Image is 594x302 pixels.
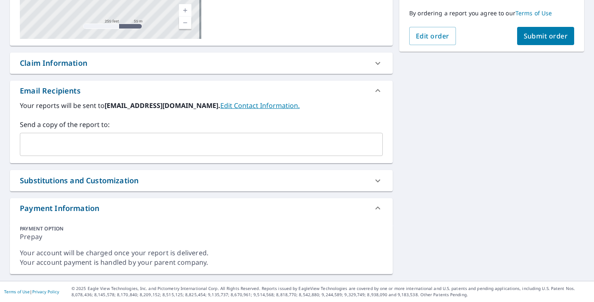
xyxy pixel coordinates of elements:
div: PAYMENT OPTION [20,225,383,232]
label: Send a copy of the report to: [20,120,383,129]
a: EditContactInfo [220,101,300,110]
div: Prepay [20,232,383,248]
div: Payment Information [10,198,393,218]
span: Edit order [416,31,449,41]
a: Terms of Use [515,9,552,17]
p: By ordering a report you agree to our [409,10,574,17]
div: Your account will be charged once your report is delivered. [20,248,383,258]
div: Claim Information [20,58,87,69]
div: Your account payment is handled by your parent company. [20,258,383,267]
button: Submit order [517,27,575,45]
p: © 2025 Eagle View Technologies, Inc. and Pictometry International Corp. All Rights Reserved. Repo... [72,285,590,298]
b: [EMAIL_ADDRESS][DOMAIN_NAME]. [105,101,220,110]
a: Terms of Use [4,289,30,295]
label: Your reports will be sent to [20,101,383,110]
div: Email Recipients [20,85,81,96]
a: Current Level 17, Zoom In [179,4,191,17]
a: Current Level 17, Zoom Out [179,17,191,29]
button: Edit order [409,27,456,45]
a: Privacy Policy [32,289,59,295]
p: | [4,289,59,294]
span: Submit order [524,31,568,41]
div: Substitutions and Customization [10,170,393,191]
div: Payment Information [20,203,99,214]
div: Claim Information [10,53,393,74]
div: Email Recipients [10,81,393,101]
div: Substitutions and Customization [20,175,138,186]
